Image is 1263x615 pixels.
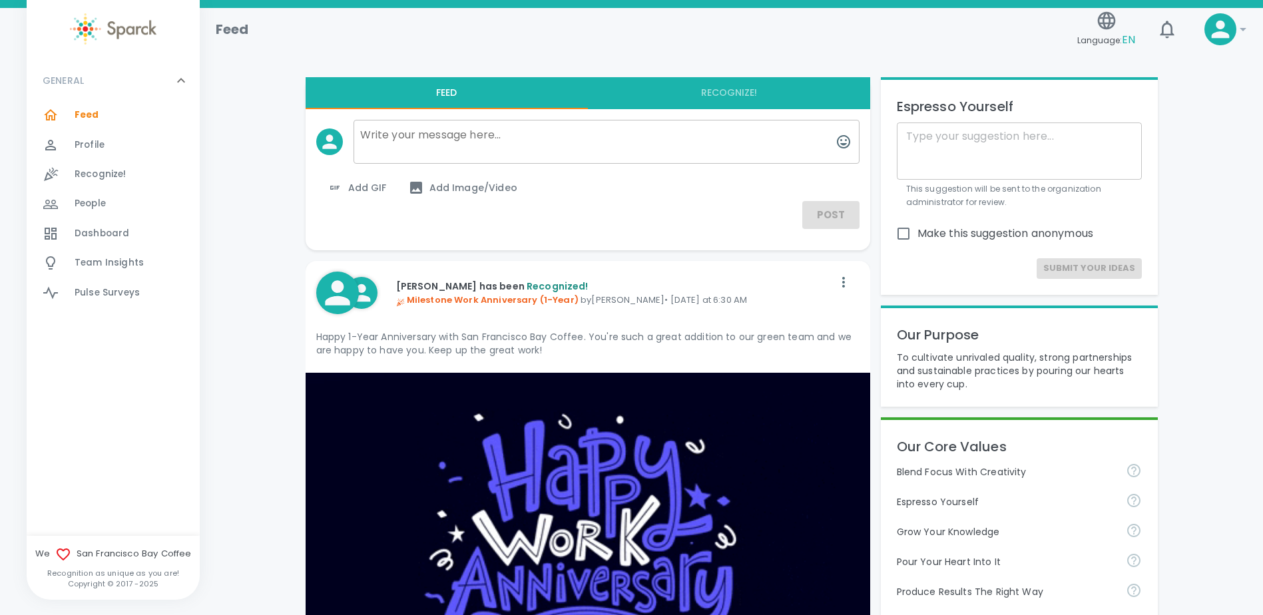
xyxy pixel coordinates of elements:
[27,101,200,313] div: GENERAL
[75,286,140,300] span: Pulse Surveys
[897,324,1142,345] p: Our Purpose
[588,77,870,109] button: Recognize!
[27,13,200,45] a: Sparck logo
[306,77,588,109] button: Feed
[27,546,200,562] span: We San Francisco Bay Coffee
[1126,552,1142,568] svg: Come to work to make a difference in your own way
[27,278,200,307] a: Pulse Surveys
[897,465,1115,479] p: Blend Focus With Creativity
[75,108,99,122] span: Feed
[1126,493,1142,509] svg: Share your voice and your ideas
[27,101,200,130] a: Feed
[70,13,156,45] img: Sparck logo
[75,168,126,181] span: Recognize!
[527,280,589,293] span: Recognized!
[306,77,870,109] div: interaction tabs
[75,197,106,210] span: People
[897,555,1115,568] p: Pour Your Heart Into It
[27,130,200,160] a: Profile
[27,160,200,189] a: Recognize!
[897,495,1115,509] p: Espresso Yourself
[1126,522,1142,538] svg: Follow your curiosity and learn together
[1126,463,1142,479] svg: Achieve goals today and innovate for tomorrow
[27,568,200,578] p: Recognition as unique as you are!
[27,61,200,101] div: GENERAL
[75,138,105,152] span: Profile
[897,585,1115,598] p: Produce Results The Right Way
[917,226,1094,242] span: Make this suggestion anonymous
[216,19,249,40] h1: Feed
[897,525,1115,538] p: Grow Your Knowledge
[1077,31,1135,49] span: Language:
[897,436,1142,457] p: Our Core Values
[396,294,579,306] span: Milestone Work Anniversary (1-Year)
[396,294,833,307] p: by [PERSON_NAME] • [DATE] at 6:30 AM
[316,330,860,357] p: Happy 1-Year Anniversary with San Francisco Bay Coffee. You're such a great addition to our green...
[27,578,200,589] p: Copyright © 2017 - 2025
[408,180,517,196] span: Add Image/Video
[1122,32,1135,47] span: EN
[897,351,1142,391] p: To cultivate unrivaled quality, strong partnerships and sustainable practices by pouring our hear...
[27,219,200,248] a: Dashboard
[27,248,200,278] a: Team Insights
[75,256,144,270] span: Team Insights
[1126,582,1142,598] svg: Find success working together and doing the right thing
[1072,6,1140,53] button: Language:EN
[897,96,1142,117] p: Espresso Yourself
[43,74,84,87] p: GENERAL
[75,227,129,240] span: Dashboard
[327,180,387,196] span: Add GIF
[396,280,833,293] p: [PERSON_NAME] has been
[906,182,1133,209] p: This suggestion will be sent to the organization administrator for review.
[27,189,200,218] a: People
